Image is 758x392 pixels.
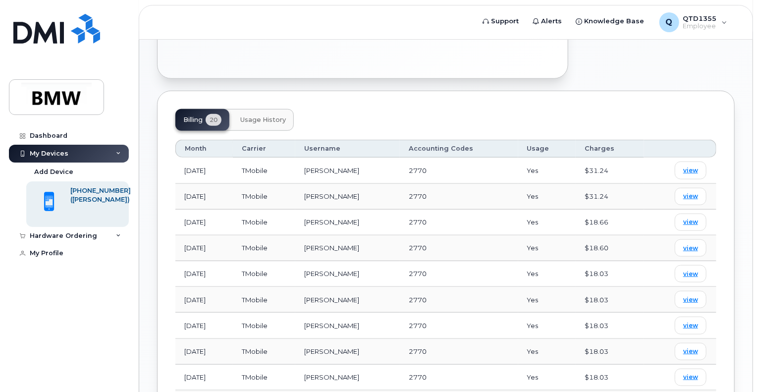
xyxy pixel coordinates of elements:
td: [PERSON_NAME] [295,210,400,235]
div: $18.60 [585,243,635,253]
span: QTD1355 [683,14,717,22]
a: Support [476,11,526,31]
td: [PERSON_NAME] [295,313,400,338]
td: TMobile [233,235,295,261]
div: QTD1355 [652,12,734,32]
span: view [683,166,698,175]
span: view [683,373,698,382]
span: Employee [683,22,717,30]
a: view [675,239,706,257]
span: 2770 [409,244,427,252]
a: view [675,369,706,386]
td: [PERSON_NAME] [295,235,400,261]
th: Username [295,140,400,158]
td: TMobile [233,339,295,365]
td: Yes [518,287,576,313]
span: Q [666,16,673,28]
td: [DATE] [175,184,233,210]
span: 2770 [409,167,427,174]
span: view [683,192,698,201]
td: [DATE] [175,365,233,391]
a: view [675,162,706,179]
th: Month [175,140,233,158]
span: view [683,218,698,226]
th: Charges [576,140,644,158]
span: Support [491,16,519,26]
a: view [675,343,706,360]
div: $18.03 [585,321,635,331]
th: Usage [518,140,576,158]
span: view [683,270,698,279]
span: view [683,347,698,356]
a: view [675,188,706,205]
td: [DATE] [175,287,233,313]
td: Yes [518,365,576,391]
td: TMobile [233,365,295,391]
td: [PERSON_NAME] [295,184,400,210]
div: $18.03 [585,269,635,279]
td: Yes [518,210,576,235]
td: [PERSON_NAME] [295,158,400,183]
span: 2770 [409,296,427,304]
td: [DATE] [175,210,233,235]
span: Knowledge Base [585,16,645,26]
div: $18.66 [585,218,635,227]
td: [DATE] [175,313,233,338]
div: $18.03 [585,347,635,356]
a: Alerts [526,11,569,31]
td: [DATE] [175,261,233,287]
td: [PERSON_NAME] [295,365,400,391]
span: 2770 [409,218,427,226]
div: $18.03 [585,295,635,305]
th: Accounting Codes [400,140,518,158]
a: view [675,291,706,308]
span: Alerts [541,16,562,26]
div: $31.24 [585,192,635,201]
span: 2770 [409,373,427,381]
span: view [683,321,698,330]
span: 2770 [409,347,427,355]
td: TMobile [233,287,295,313]
span: 2770 [409,270,427,278]
span: Usage History [240,116,286,124]
td: Yes [518,235,576,261]
div: $18.03 [585,373,635,382]
td: Yes [518,261,576,287]
td: Yes [518,313,576,338]
span: 2770 [409,192,427,200]
a: view [675,317,706,334]
td: TMobile [233,184,295,210]
a: view [675,265,706,282]
td: [PERSON_NAME] [295,287,400,313]
td: TMobile [233,261,295,287]
a: view [675,214,706,231]
td: TMobile [233,210,295,235]
td: Yes [518,158,576,183]
span: view [683,295,698,304]
th: Carrier [233,140,295,158]
iframe: Messenger Launcher [715,349,751,385]
td: TMobile [233,313,295,338]
td: [DATE] [175,235,233,261]
a: Knowledge Base [569,11,651,31]
div: $31.24 [585,166,635,175]
span: view [683,244,698,253]
td: [PERSON_NAME] [295,261,400,287]
td: Yes [518,339,576,365]
td: [PERSON_NAME] [295,339,400,365]
td: TMobile [233,158,295,183]
span: 2770 [409,322,427,330]
td: Yes [518,184,576,210]
td: [DATE] [175,339,233,365]
td: [DATE] [175,158,233,183]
